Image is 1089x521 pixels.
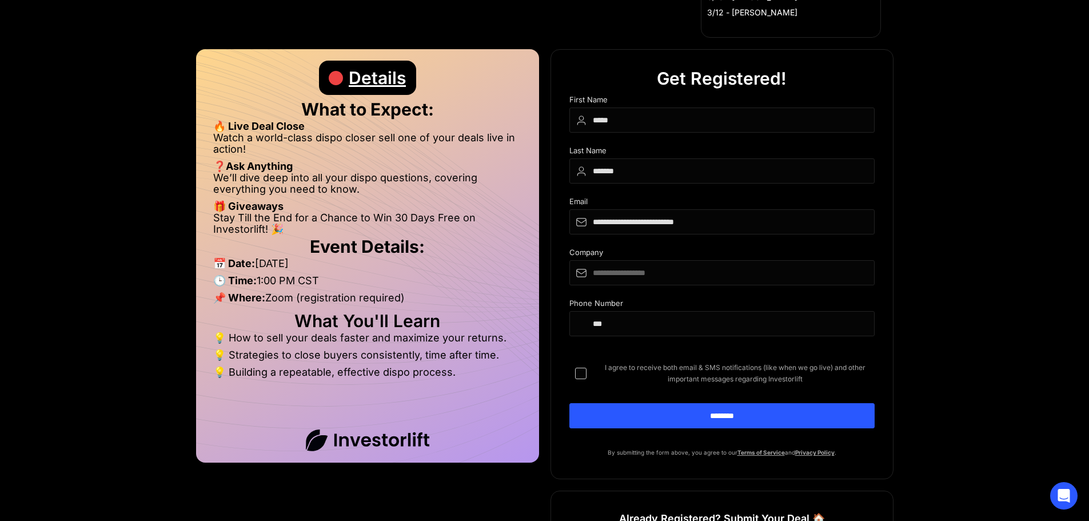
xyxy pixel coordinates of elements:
div: Get Registered! [657,61,787,96]
strong: 📌 Where: [213,292,265,304]
strong: ❓Ask Anything [213,160,293,172]
div: Last Name [569,146,875,158]
li: 1:00 PM CST [213,275,522,292]
div: Details [349,61,406,95]
a: Terms of Service [737,449,785,456]
li: 💡 Building a repeatable, effective dispo process. [213,367,522,378]
strong: What to Expect: [301,99,434,120]
div: Email [569,197,875,209]
strong: 🎁 Giveaways [213,200,284,212]
p: By submitting the form above, you agree to our and . [569,447,875,458]
span: I agree to receive both email & SMS notifications (like when we go live) and other important mess... [596,362,875,385]
li: Stay Till the End for a Chance to Win 30 Days Free on Investorlift! 🎉 [213,212,522,235]
strong: 🕒 Time: [213,275,257,287]
a: Privacy Policy [795,449,835,456]
form: DIspo Day Main Form [569,96,875,447]
li: [DATE] [213,258,522,275]
li: 💡 Strategies to close buyers consistently, time after time. [213,349,522,367]
div: Company [569,248,875,260]
li: We’ll dive deep into all your dispo questions, covering everything you need to know. [213,172,522,201]
div: First Name [569,96,875,108]
strong: Event Details: [310,236,425,257]
strong: 📅 Date: [213,257,255,269]
li: 💡 How to sell your deals faster and maximize your returns. [213,332,522,349]
li: Watch a world-class dispo closer sell one of your deals live in action! [213,132,522,161]
strong: 🔥 Live Deal Close [213,120,305,132]
h2: What You'll Learn [213,315,522,327]
li: Zoom (registration required) [213,292,522,309]
div: Phone Number [569,299,875,311]
div: Open Intercom Messenger [1050,482,1078,510]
